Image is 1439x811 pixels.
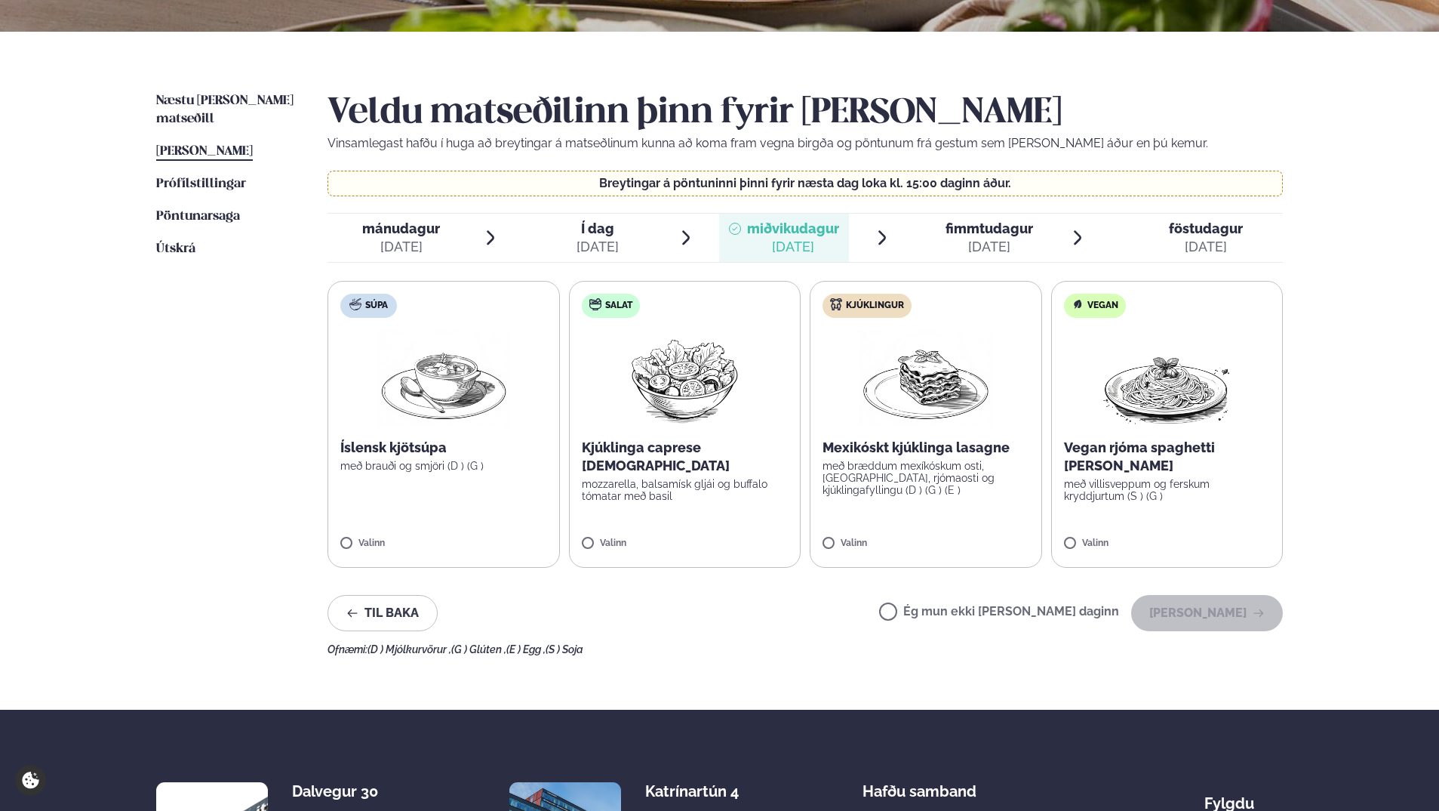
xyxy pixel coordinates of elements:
[577,220,619,238] span: Í dag
[362,220,440,236] span: mánudagur
[377,330,510,427] img: Soup.png
[156,175,246,193] a: Prófílstillingar
[327,595,438,631] button: Til baka
[156,242,195,255] span: Útskrá
[340,460,547,472] p: með brauði og smjöri (D ) (G )
[292,782,412,800] div: Dalvegur 30
[156,92,297,128] a: Næstu [PERSON_NAME] matseðill
[349,298,361,310] img: soup.svg
[156,240,195,258] a: Útskrá
[1100,330,1233,427] img: Spagetti.png
[1131,595,1283,631] button: [PERSON_NAME]
[156,210,240,223] span: Pöntunarsaga
[859,330,992,427] img: Lasagna.png
[1087,300,1118,312] span: Vegan
[830,298,842,310] img: chicken.svg
[1072,298,1084,310] img: Vegan.svg
[156,145,253,158] span: [PERSON_NAME]
[945,220,1033,236] span: fimmtudagur
[747,238,839,256] div: [DATE]
[823,439,1029,457] p: Mexikóskt kjúklinga lasagne
[823,460,1029,496] p: með bræddum mexíkóskum osti, [GEOGRAPHIC_DATA], rjómaosti og kjúklingafyllingu (D ) (G ) (E )
[577,238,619,256] div: [DATE]
[343,177,1268,190] p: Breytingar á pöntuninni þinni fyrir næsta dag loka kl. 15:00 daginn áður.
[1064,478,1271,502] p: með villisveppum og ferskum kryddjurtum (S ) (G )
[506,643,546,655] span: (E ) Egg ,
[846,300,904,312] span: Kjúklingur
[645,782,765,800] div: Katrínartún 4
[862,770,976,800] span: Hafðu samband
[340,439,547,457] p: Íslensk kjötsúpa
[1169,220,1243,236] span: föstudagur
[747,220,839,236] span: miðvikudagur
[156,208,240,226] a: Pöntunarsaga
[156,143,253,161] a: [PERSON_NAME]
[945,238,1033,256] div: [DATE]
[1064,439,1271,475] p: Vegan rjóma spaghetti [PERSON_NAME]
[582,439,789,475] p: Kjúklinga caprese [DEMOGRAPHIC_DATA]
[367,643,451,655] span: (D ) Mjólkurvörur ,
[156,177,246,190] span: Prófílstillingar
[605,300,632,312] span: Salat
[327,643,1283,655] div: Ofnæmi:
[362,238,440,256] div: [DATE]
[327,92,1283,134] h2: Veldu matseðilinn þinn fyrir [PERSON_NAME]
[589,298,601,310] img: salad.svg
[156,94,294,125] span: Næstu [PERSON_NAME] matseðill
[15,765,46,796] a: Cookie settings
[546,643,583,655] span: (S ) Soja
[1169,238,1243,256] div: [DATE]
[582,478,789,502] p: mozzarella, balsamísk gljái og buffalo tómatar með basil
[365,300,388,312] span: Súpa
[618,330,752,427] img: Salad.png
[451,643,506,655] span: (G ) Glúten ,
[327,134,1283,153] p: Vinsamlegast hafðu í huga að breytingar á matseðlinum kunna að koma fram vegna birgða og pöntunum...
